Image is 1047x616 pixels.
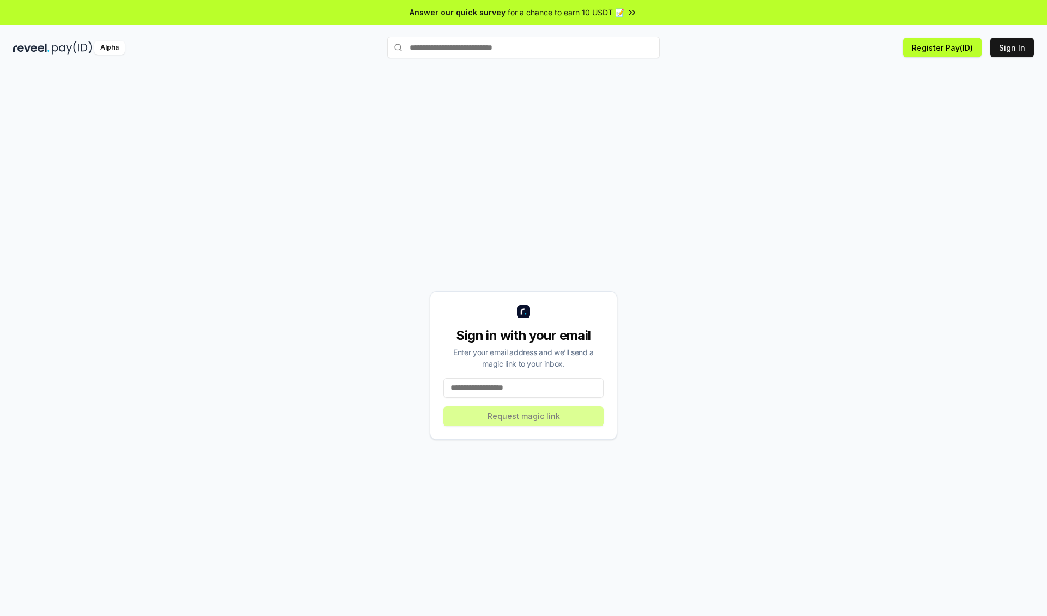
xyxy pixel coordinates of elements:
button: Sign In [990,38,1034,57]
button: Register Pay(ID) [903,38,982,57]
img: logo_small [517,305,530,318]
img: pay_id [52,41,92,55]
span: Answer our quick survey [410,7,506,18]
span: for a chance to earn 10 USDT 📝 [508,7,624,18]
div: Enter your email address and we’ll send a magic link to your inbox. [443,346,604,369]
div: Alpha [94,41,125,55]
div: Sign in with your email [443,327,604,344]
img: reveel_dark [13,41,50,55]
